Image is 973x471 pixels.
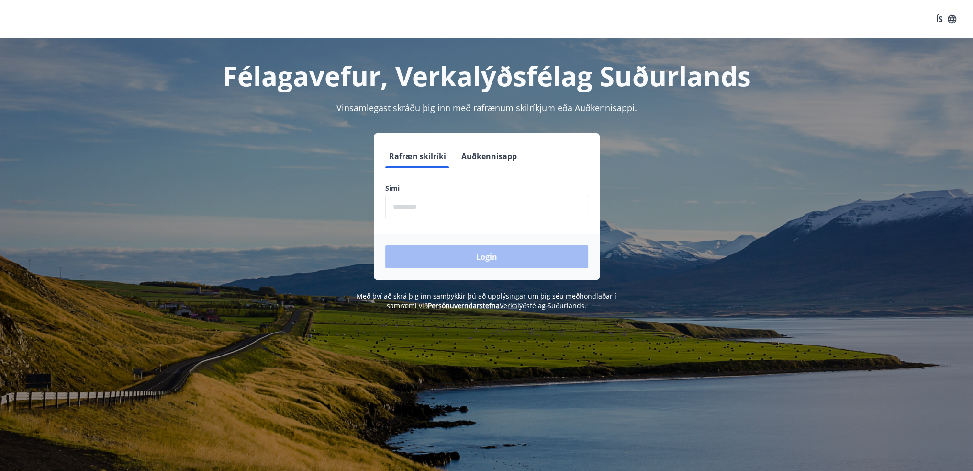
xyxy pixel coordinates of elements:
h1: Félagavefur, Verkalýðsfélag Suðurlands [154,57,820,94]
button: Auðkennisapp [458,145,521,168]
button: ÍS [931,11,962,28]
span: Með því að skrá þig inn samþykkir þú að upplýsingar um þig séu meðhöndlaðar í samræmi við Verkalý... [357,291,616,310]
span: Vinsamlegast skráðu þig inn með rafrænum skilríkjum eða Auðkennisappi. [336,102,637,114]
button: Rafræn skilríki [385,145,450,168]
label: Sími [385,184,588,193]
a: Persónuverndarstefna [428,301,500,310]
